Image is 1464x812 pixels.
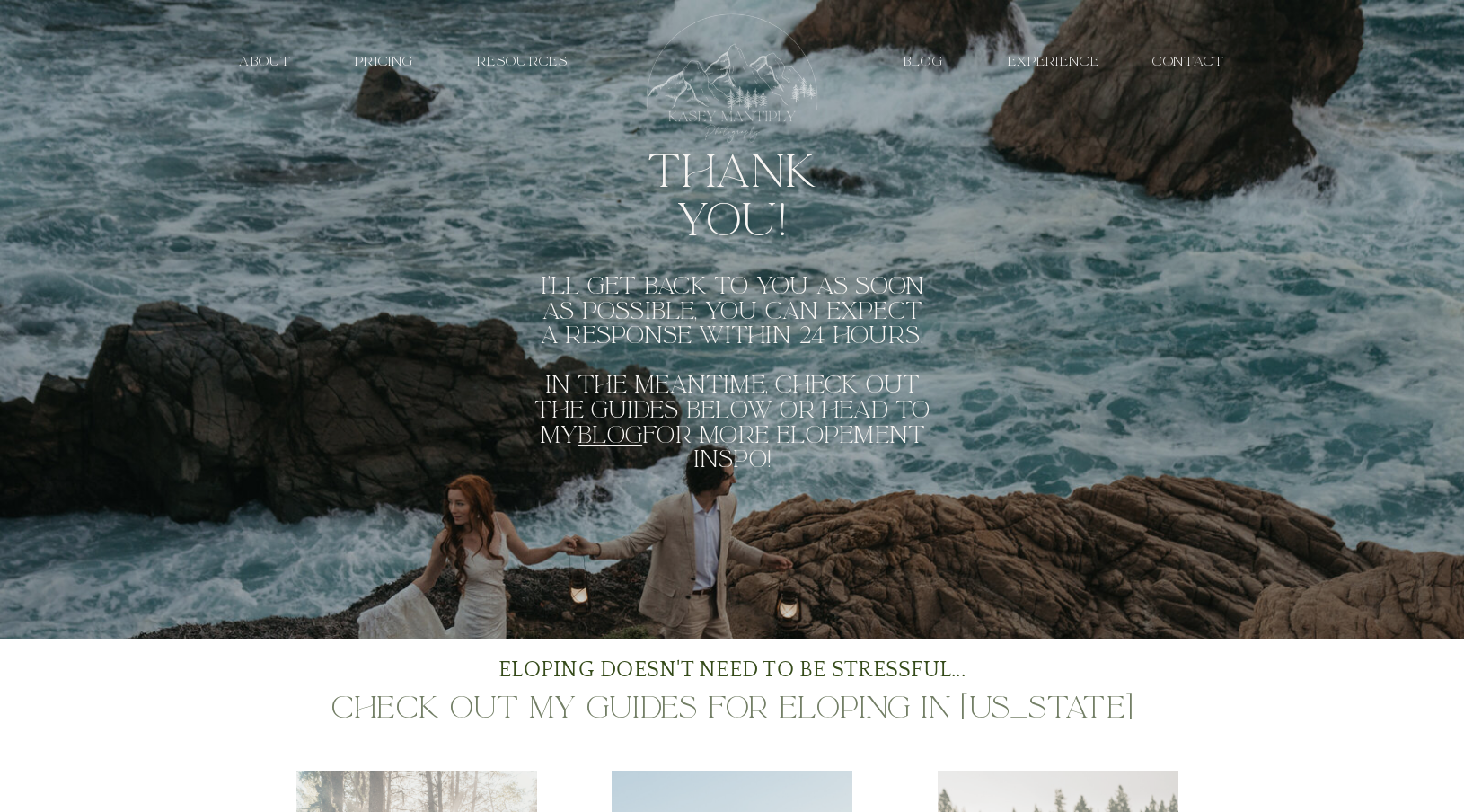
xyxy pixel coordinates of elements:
[465,657,999,692] h2: Eloping doesn't need to be stressful...
[1145,53,1232,70] a: contact
[578,419,642,450] a: blog
[893,53,954,70] a: Blog
[600,147,865,259] h1: Thank you!
[533,274,932,476] h2: I'll get back to you as soon as possible, you can expect a response within 24 hours. In the meant...
[224,53,307,70] a: about
[342,53,426,70] a: PRICING
[1003,53,1104,70] a: EXPERIENCE
[461,53,584,70] a: resources
[283,692,1181,727] h2: Check out my guides for eloping in [US_STATE]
